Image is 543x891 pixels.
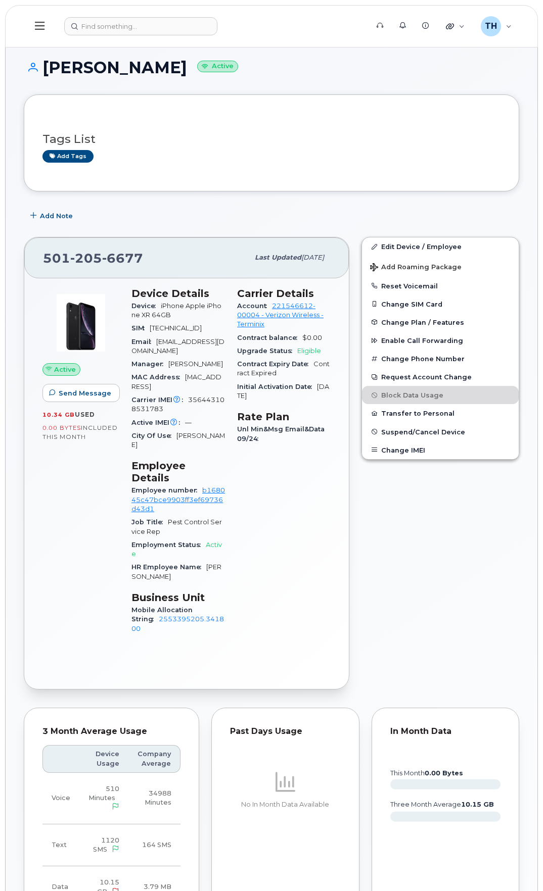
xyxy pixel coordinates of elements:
span: Add Roaming Package [370,263,462,273]
span: Pest Control Service Rep [131,518,222,535]
th: Device Usage [79,745,128,773]
a: Add tags [42,150,94,163]
div: Past Days Usage [230,726,341,736]
h3: Device Details [131,287,225,300]
span: [EMAIL_ADDRESS][DOMAIN_NAME] [131,338,224,355]
span: Contract balance [237,334,302,341]
button: Send Message [42,384,120,402]
span: Mobile Allocation String [131,606,193,623]
button: Change SIM Card [362,295,519,313]
h3: Business Unit [131,591,225,604]
span: Change Plan / Features [381,318,464,326]
div: 3 Month Average Usage [42,726,180,736]
span: Employment Status [131,541,206,549]
span: 10.34 GB [42,411,75,418]
span: Contract Expiry Date [237,360,313,368]
h3: Rate Plan [237,411,331,423]
button: Request Account Change [362,368,519,386]
text: this month [390,769,463,777]
h1: [PERSON_NAME] [24,59,519,76]
iframe: Messenger Launcher [499,847,535,883]
span: [DATE] [301,254,324,261]
span: Eligible [297,347,321,355]
span: 0.00 Bytes [42,424,81,431]
text: three month average [390,801,494,808]
span: included this month [42,424,118,440]
tspan: 10.15 GB [461,801,494,808]
span: Account [237,302,272,310]
th: Company Average [128,745,180,773]
span: Email [131,338,156,345]
h3: Carrier Details [237,287,331,300]
span: 501 [43,251,143,266]
span: [TECHNICAL_ID] [150,324,202,332]
a: b168045c47bce9903ff3ef69736d43d1 [131,486,225,513]
span: City Of Use [131,432,176,439]
span: Suspend/Cancel Device [381,428,465,435]
span: HR Employee Name [131,563,206,571]
span: Send Message [59,388,111,398]
button: Change Phone Number [362,350,519,368]
td: Voice [42,773,79,824]
span: Initial Activation Date [237,383,317,390]
span: Manager [131,360,168,368]
img: image20231002-3703462-1qb80zy.jpeg [51,292,111,353]
a: 2553395205.341800 [131,615,224,632]
span: MAC Address [131,373,185,381]
span: [PERSON_NAME] [168,360,223,368]
button: Add Roaming Package [362,256,519,277]
button: Add Note [24,207,81,225]
button: Change IMEI [362,441,519,459]
span: [PERSON_NAME] [131,563,221,580]
span: Add Note [40,211,73,221]
td: 34988 Minutes [128,773,180,824]
span: Upgrade Status [237,347,297,355]
span: Enable Call Forwarding [381,337,463,344]
button: Suspend/Cancel Device [362,423,519,441]
tspan: 0.00 Bytes [425,769,463,777]
span: Unl Min&Msg Email&Data 09/24 [237,425,325,442]
td: Text [42,824,79,867]
a: Edit Device / Employee [362,237,519,256]
span: [MAC_ADDRESS] [131,373,221,390]
button: Transfer to Personal [362,404,519,422]
span: Active IMEI [131,419,185,426]
td: 164 SMS [128,824,180,867]
h3: Employee Details [131,460,225,484]
span: 1120 SMS [93,836,119,853]
a: 221546612-00004 - Verizon Wireless - Terminix [237,302,324,328]
span: [PERSON_NAME] [131,432,225,449]
span: Job Title [131,518,168,526]
span: Last updated [255,254,301,261]
p: No In Month Data Available [230,800,341,809]
button: Change Plan / Features [362,313,519,331]
span: SIM [131,324,150,332]
span: Device [131,302,161,310]
button: Enable Call Forwarding [362,331,519,350]
button: Block Data Usage [362,386,519,404]
span: $0.00 [302,334,322,341]
span: iPhone Apple iPhone XR 64GB [131,302,221,319]
small: Active [197,61,238,72]
h3: Tags List [42,133,501,145]
span: 6677 [102,251,143,266]
span: Active [54,365,76,374]
span: used [75,411,95,418]
span: Employee number [131,486,202,494]
div: In Month Data [390,726,501,736]
button: Reset Voicemail [362,277,519,295]
span: — [185,419,192,426]
span: 205 [70,251,102,266]
span: Carrier IMEI [131,396,188,404]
